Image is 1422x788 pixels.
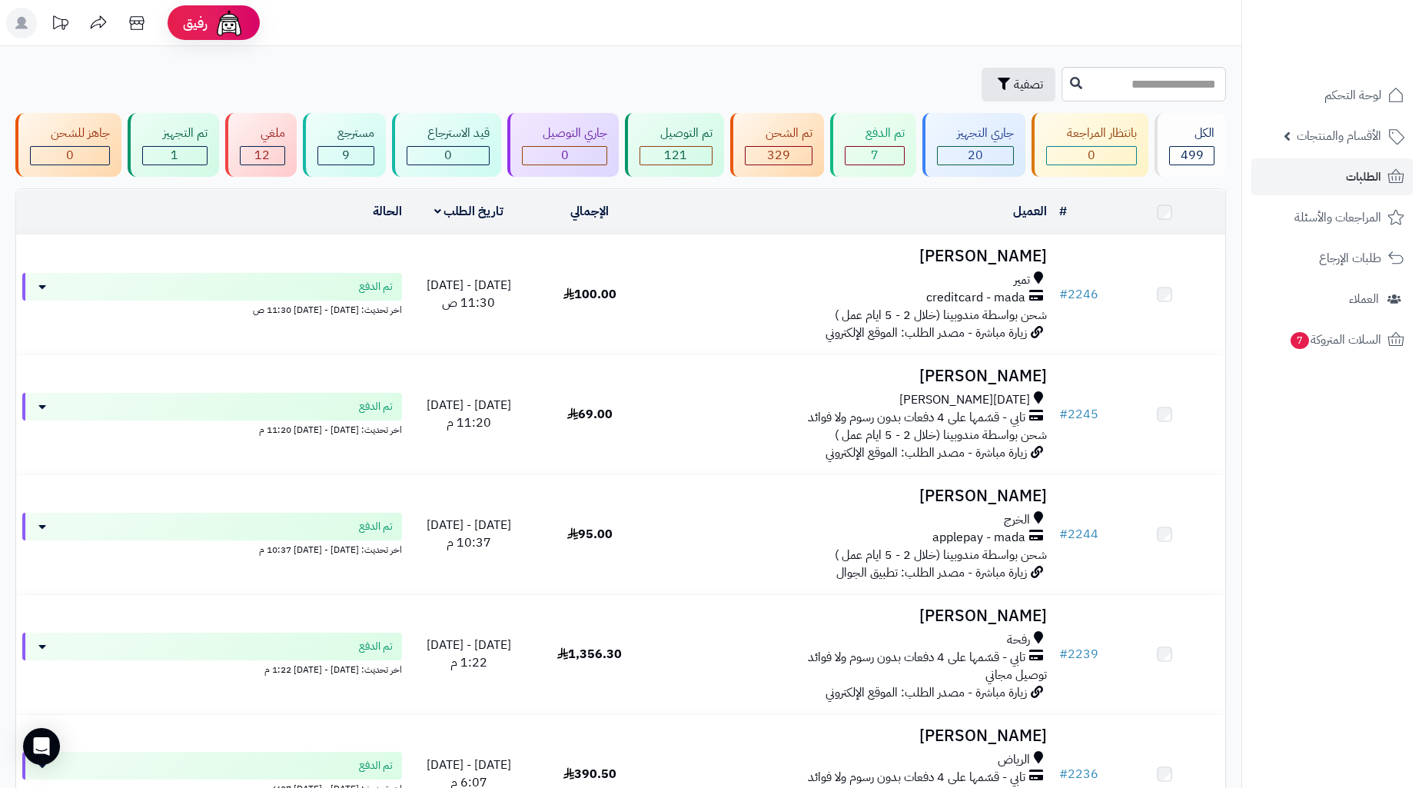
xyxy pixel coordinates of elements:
a: بانتظار المراجعة 0 [1028,113,1151,177]
div: 121 [640,147,712,165]
span: تمير [1014,271,1030,289]
img: logo-2.png [1317,38,1407,70]
a: تم التوصيل 121 [622,113,727,177]
span: طلبات الإرجاع [1319,248,1381,269]
a: جاري التجهيز 20 [919,113,1029,177]
span: زيارة مباشرة - مصدر الطلب: الموقع الإلكتروني [826,324,1027,342]
span: تصفية [1014,75,1043,94]
h3: [PERSON_NAME] [656,607,1047,625]
div: 0 [523,147,606,165]
div: 0 [1047,147,1136,165]
span: 95.00 [567,525,613,544]
div: اخر تحديث: [DATE] - [DATE] 11:20 م [22,421,402,437]
span: 12 [254,146,270,165]
span: تم الدفع [359,519,393,534]
div: قيد الاسترجاع [407,125,490,142]
span: شحن بواسطة مندوبينا (خلال 2 - 5 ايام عمل ) [835,306,1047,324]
span: زيارة مباشرة - مصدر الطلب: الموقع الإلكتروني [826,683,1027,702]
a: #2245 [1059,405,1098,424]
span: تم الدفع [359,399,393,414]
div: جاري التجهيز [937,125,1015,142]
span: السلات المتروكة [1289,329,1381,351]
span: 9 [342,146,350,165]
a: السلات المتروكة7 [1251,321,1413,358]
h3: [PERSON_NAME] [656,248,1047,265]
span: 7 [871,146,879,165]
span: زيارة مباشرة - مصدر الطلب: الموقع الإلكتروني [826,444,1027,462]
span: 1,356.30 [557,645,622,663]
div: مسترجع [317,125,375,142]
span: 7 [1291,332,1309,349]
div: بانتظار المراجعة [1046,125,1137,142]
span: 121 [664,146,687,165]
div: الكل [1169,125,1214,142]
img: ai-face.png [214,8,244,38]
span: توصيل مجاني [985,666,1047,684]
a: المراجعات والأسئلة [1251,199,1413,236]
span: تم الدفع [359,279,393,294]
div: تم الدفع [845,125,905,142]
a: العملاء [1251,281,1413,318]
span: [DATE][PERSON_NAME] [899,391,1030,409]
a: ملغي 12 [222,113,300,177]
span: الطلبات [1346,166,1381,188]
span: # [1059,525,1068,544]
span: تابي - قسّمها على 4 دفعات بدون رسوم ولا فوائد [808,649,1025,667]
span: 0 [561,146,569,165]
a: #2246 [1059,285,1098,304]
span: شحن بواسطة مندوبينا (خلال 2 - 5 ايام عمل ) [835,426,1047,444]
span: تم الدفع [359,639,393,654]
a: طلبات الإرجاع [1251,240,1413,277]
h3: [PERSON_NAME] [656,367,1047,385]
a: # [1059,202,1067,221]
a: تم الدفع 7 [827,113,919,177]
span: creditcard - mada [926,289,1025,307]
span: لوحة التحكم [1324,85,1381,106]
a: الحالة [373,202,402,221]
span: # [1059,405,1068,424]
span: المراجعات والأسئلة [1294,207,1381,228]
span: applepay - mada [932,529,1025,547]
span: العملاء [1349,288,1379,310]
div: اخر تحديث: [DATE] - [DATE] 1:22 م [22,660,402,677]
span: [DATE] - [DATE] 11:20 م [427,396,511,432]
a: #2244 [1059,525,1098,544]
h3: [PERSON_NAME] [656,487,1047,505]
div: اخر تحديث: [DATE] - [DATE] 10:37 م [22,540,402,557]
span: # [1059,285,1068,304]
span: 20 [968,146,983,165]
a: تم الشحن 329 [727,113,827,177]
div: 7 [846,147,904,165]
button: تصفية [982,68,1055,101]
div: 20 [938,147,1014,165]
span: رفحة [1007,631,1030,649]
h3: [PERSON_NAME] [656,727,1047,745]
span: الخرج [1004,511,1030,529]
span: الرياض [998,751,1030,769]
div: 0 [407,147,489,165]
a: العميل [1013,202,1047,221]
a: تم التجهيز 1 [125,113,222,177]
div: جاهز للشحن [30,125,110,142]
span: تم الدفع [359,758,393,773]
span: 499 [1181,146,1204,165]
a: الكل499 [1151,113,1229,177]
a: جاري التوصيل 0 [504,113,622,177]
span: 1 [171,146,178,165]
a: تاريخ الطلب [434,202,504,221]
span: الأقسام والمنتجات [1297,125,1381,147]
span: [DATE] - [DATE] 10:37 م [427,516,511,552]
div: تم التجهيز [142,125,208,142]
a: #2236 [1059,765,1098,783]
span: 69.00 [567,405,613,424]
span: 390.50 [563,765,616,783]
a: تحديثات المنصة [41,8,79,42]
a: الإجمالي [570,202,609,221]
span: 100.00 [563,285,616,304]
div: 329 [746,147,812,165]
span: 0 [1088,146,1095,165]
span: # [1059,765,1068,783]
span: 0 [66,146,74,165]
div: 12 [241,147,284,165]
span: 0 [444,146,452,165]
